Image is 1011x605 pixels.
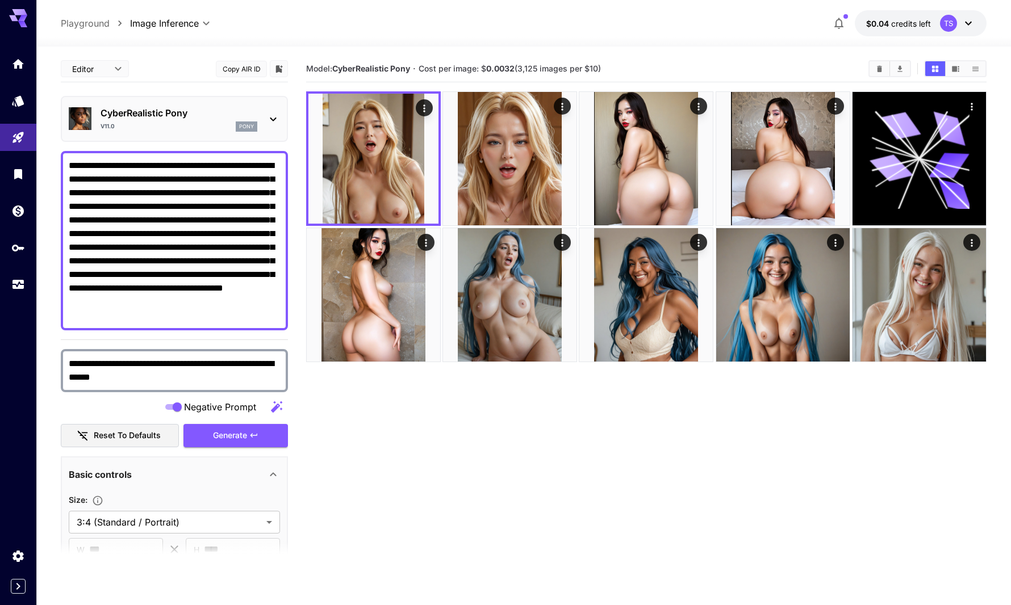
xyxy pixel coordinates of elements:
a: Playground [61,16,110,30]
button: Download All [890,61,910,76]
div: Show images in grid viewShow images in video viewShow images in list view [924,60,987,77]
span: Image Inference [130,16,199,30]
button: Add to library [274,62,284,75]
div: Actions [416,99,433,116]
nav: breadcrumb [61,16,130,30]
div: Playground [11,131,25,145]
div: Actions [691,234,708,251]
div: Settings [11,549,25,563]
span: $0.04 [866,19,891,28]
button: $0.0384TS [855,10,987,36]
span: 3:4 (Standard / Portrait) [77,515,262,529]
img: 9k= [307,228,440,362]
span: credits left [891,19,931,28]
div: Home [11,57,25,71]
button: Generate [183,424,288,447]
div: Library [11,167,25,181]
div: Actions [417,234,435,251]
div: TS [940,15,957,32]
button: Show images in grid view [925,61,945,76]
span: Negative Prompt [184,400,256,414]
button: Clear Images [870,61,889,76]
img: Z [853,228,986,362]
div: CyberRealistic Ponyv11.0pony [69,102,280,136]
img: Z [443,228,576,362]
p: CyberRealistic Pony [101,106,257,120]
img: 9k= [579,228,713,362]
button: Show images in list view [966,61,985,76]
button: Show images in video view [946,61,966,76]
img: 2Q== [308,94,438,224]
p: pony [239,123,254,131]
div: $0.0384 [866,18,931,30]
div: Actions [554,98,571,115]
div: Usage [11,278,25,292]
button: Expand sidebar [11,579,26,594]
span: Model: [306,64,410,73]
span: Generate [213,428,247,443]
button: Copy AIR ID [216,61,267,77]
p: v11.0 [101,122,115,131]
div: Wallet [11,204,25,218]
div: Models [11,94,25,108]
span: Cost per image: $ (3,125 images per $10) [419,64,601,73]
div: Actions [963,234,980,251]
img: 9k= [716,92,850,225]
div: Basic controls [69,461,280,488]
div: Actions [827,98,844,115]
div: Clear ImagesDownload All [868,60,911,77]
div: Actions [963,98,980,115]
span: Editor [72,63,107,75]
span: Size : [69,495,87,505]
div: Actions [691,98,708,115]
p: Basic controls [69,468,132,481]
div: Actions [827,234,844,251]
button: Reset to defaults [61,424,179,447]
p: · [413,62,416,75]
b: CyberRealistic Pony [332,64,410,73]
img: Z [579,92,713,225]
div: Actions [554,234,571,251]
div: API Keys [11,241,25,255]
img: 2Q== [443,92,576,225]
b: 0.0032 [486,64,515,73]
img: 9k= [716,228,850,362]
button: Adjust the dimensions of the generated image by specifying its width and height in pixels, or sel... [87,495,108,506]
